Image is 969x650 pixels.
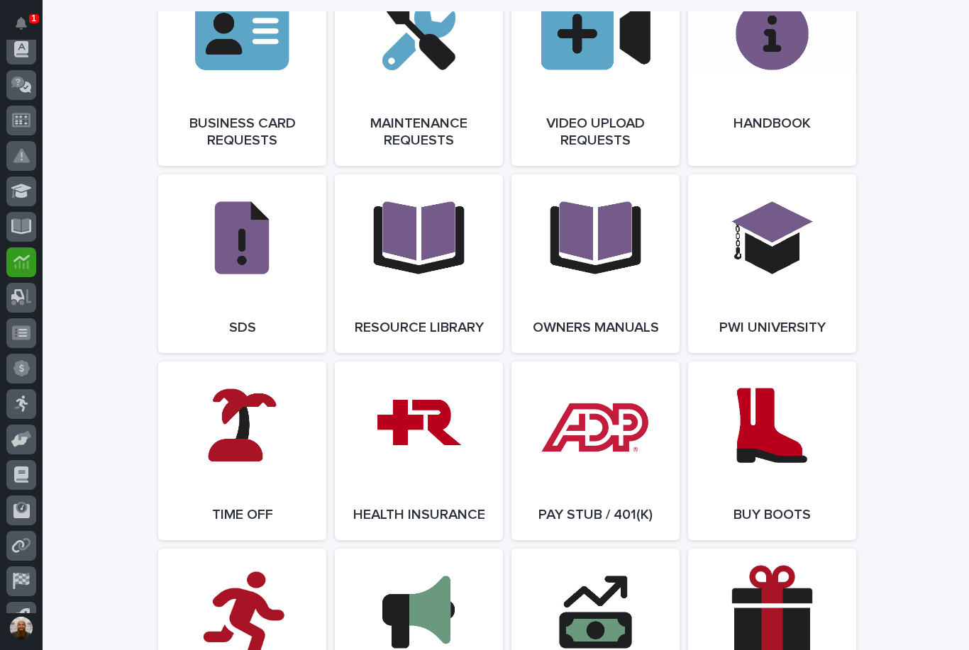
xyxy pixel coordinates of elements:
[6,9,36,38] button: Notifications
[511,362,680,540] a: Pay Stub / 401(k)
[511,174,680,353] a: Owners Manuals
[688,362,856,540] a: Buy Boots
[158,174,326,353] a: SDS
[18,17,36,40] div: Notifications1
[688,174,856,353] a: PWI University
[335,362,503,540] a: Health Insurance
[335,174,503,353] a: Resource Library
[158,362,326,540] a: Time Off
[6,613,36,643] button: users-avatar
[31,13,36,23] p: 1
